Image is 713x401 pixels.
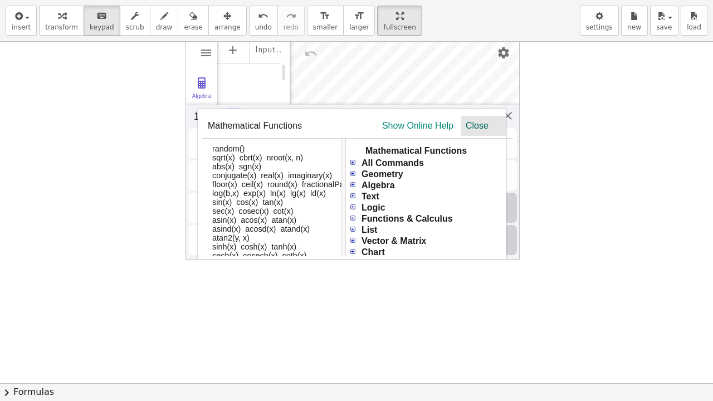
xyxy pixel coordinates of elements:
button: scrub [120,6,150,36]
span: arrange [214,23,241,31]
i: undo [258,9,268,23]
span: Geometry [357,169,408,179]
div: ln [188,193,246,223]
span: new [627,23,641,31]
span: settings [586,23,613,31]
i: keyboard [96,9,107,23]
div: floor(x) [212,180,237,189]
button: f(x) [220,109,245,125]
button: save [650,6,678,36]
button: erase [178,6,208,36]
span: Vector & Matrix [357,236,431,246]
div: tanh(x) [271,242,296,251]
div: lg(x) [290,189,306,198]
span: Logic [357,203,390,212]
div: cos(x) [236,198,258,207]
div: sgn(x) [239,162,261,171]
button: settings [580,6,619,36]
div: cbrt(x) [240,153,262,162]
button: Show Online Help [378,116,458,136]
div: acos(x) [241,216,267,224]
span: scrub [126,23,144,31]
button: Close [499,107,517,125]
button: transform [39,6,84,36]
button: Close [461,116,506,136]
button: undoundo [249,6,278,36]
div: cot(x) [274,207,294,216]
span: Algebra [357,180,399,190]
span: Functions & Calculus [357,214,457,223]
div: sinh(x) [212,242,236,251]
span: List [357,225,382,234]
div: atand(x) [280,224,310,233]
div: exp(x) [243,189,266,198]
div: fractionalPart(x) [302,180,359,189]
div: sin [188,128,246,158]
div: coth(x) [282,251,307,260]
div: sech(x) [212,251,238,260]
button: arrange [208,6,247,36]
button: draw [150,6,179,36]
button: format_sizesmaller [307,6,344,36]
button: load [681,6,707,36]
canvas: Graphics View 1 [290,37,519,107]
div: abs(x) [212,162,235,171]
div: acosd(x) [245,224,276,233]
img: yH5BAEKAAEALAAAAAABAAEAAAICTAEAOw== [348,213,357,222]
div: log(b,x) [212,189,239,198]
div: Algebra [217,36,281,64]
span: Mathematical Functions [208,121,302,130]
span: larger [349,23,369,31]
span: save [656,23,672,31]
button: keyboardkeypad [84,6,120,36]
div: conjugate(x) [212,171,256,180]
div: real(x) [261,171,284,180]
div: imaginary(x) [288,171,332,180]
span: insert [12,23,31,31]
div: asind(x) [212,224,241,233]
div: e to the Power of [188,225,246,255]
div: sec(x) [212,207,234,216]
button: #&¬ [286,109,315,125]
button: insert [6,6,37,36]
span: erase [184,23,202,31]
img: yH5BAEKAAEALAAAAAABAAEAAAICTAEAOw== [348,236,357,244]
img: yH5BAEKAAEALAAAAAABAAEAAAICTAEAOw== [348,180,357,189]
span: smaller [313,23,338,31]
div: cosh(x) [241,242,267,251]
button: Commands [478,107,496,125]
button: format_sizelarger [343,6,375,36]
img: yH5BAEKAAEALAAAAAABAAEAAAICTAEAOw== [348,158,357,167]
span: undo [255,23,272,31]
button: 123 [188,109,216,125]
button: fullscreen [377,6,422,36]
div: ln(x) [270,189,286,198]
button: ABC [250,109,281,125]
i: format_size [320,9,330,23]
div: cosec(x) [238,207,268,216]
div: asin(x) [212,216,236,224]
div: Graphing Calculator [185,37,520,260]
span: redo [284,23,299,31]
div: inverse sine [188,160,246,190]
img: yH5BAEKAAEALAAAAAABAAEAAAICTAEAOw== [348,202,357,211]
div: atan(x) [271,216,296,224]
span: Mathematical Functions [361,146,471,155]
div: Input… [255,41,285,59]
span: Text [357,192,384,201]
div: sqrt(x) [212,153,235,162]
span: transform [45,23,78,31]
span: fullscreen [383,23,416,31]
div: sin(x) [212,198,232,207]
div: round(x) [267,180,297,189]
img: yH5BAEKAAEALAAAAAABAAEAAAICTAEAOw== [348,191,357,200]
div: tan(x) [262,198,283,207]
img: yH5BAEKAAEALAAAAAABAAEAAAICTAEAOw== [348,169,357,178]
span: draw [156,23,173,31]
img: Main Menu [199,46,213,60]
button: Settings [494,43,514,63]
i: format_size [354,9,364,23]
div: ld(x) [310,189,326,198]
button: Undo [301,43,321,63]
i: redo [286,9,296,23]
